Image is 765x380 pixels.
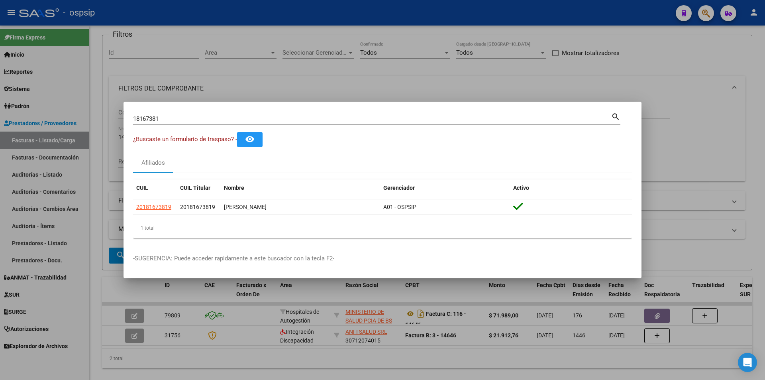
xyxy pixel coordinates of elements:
[224,185,244,191] span: Nombre
[141,158,165,167] div: Afiliados
[177,179,221,197] datatable-header-cell: CUIL Titular
[611,111,620,121] mat-icon: search
[136,204,171,210] span: 20181673819
[380,179,510,197] datatable-header-cell: Gerenciador
[180,204,215,210] span: 20181673819
[221,179,380,197] datatable-header-cell: Nombre
[245,134,255,144] mat-icon: remove_red_eye
[133,179,177,197] datatable-header-cell: CUIL
[738,353,757,372] div: Open Intercom Messenger
[136,185,148,191] span: CUIL
[383,204,416,210] span: A01 - OSPSIP
[224,203,377,212] div: [PERSON_NAME]
[180,185,210,191] span: CUIL Titular
[513,185,529,191] span: Activo
[383,185,415,191] span: Gerenciador
[133,218,632,238] div: 1 total
[133,254,632,263] p: -SUGERENCIA: Puede acceder rapidamente a este buscador con la tecla F2-
[510,179,632,197] datatable-header-cell: Activo
[133,136,237,143] span: ¿Buscaste un formulario de traspaso? -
